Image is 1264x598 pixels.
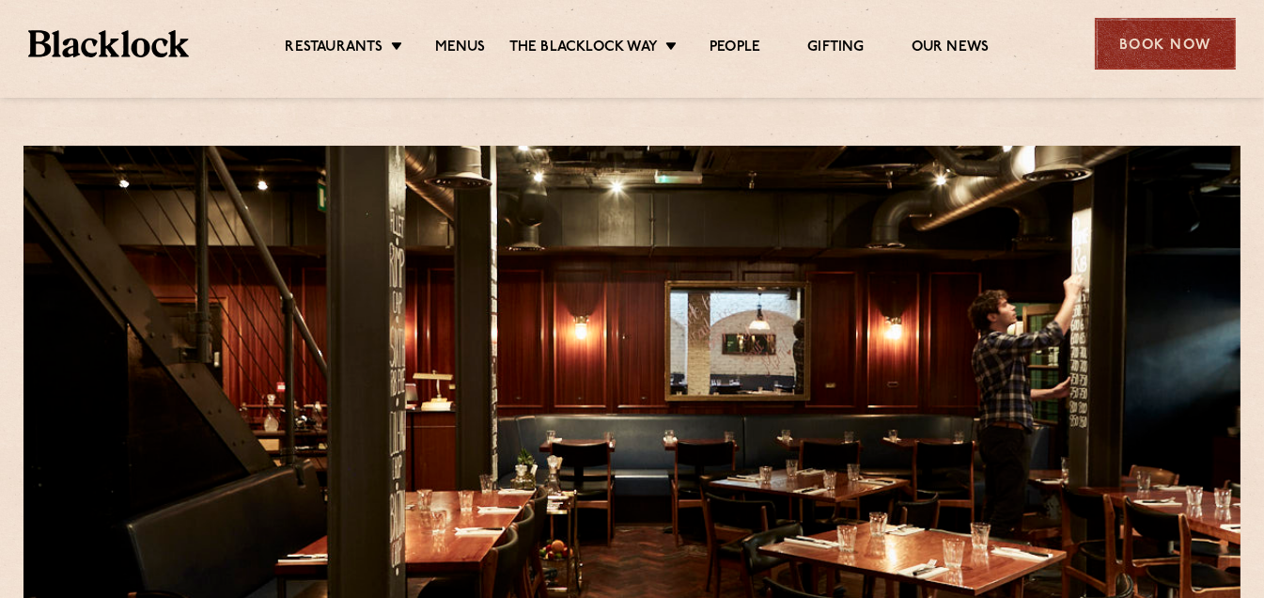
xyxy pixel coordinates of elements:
a: Restaurants [285,39,382,59]
img: BL_Textured_Logo-footer-cropped.svg [28,30,189,57]
a: People [710,39,760,59]
a: Our News [912,39,990,59]
a: Menus [435,39,486,59]
a: Gifting [807,39,864,59]
div: Book Now [1095,18,1236,70]
a: The Blacklock Way [509,39,658,59]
